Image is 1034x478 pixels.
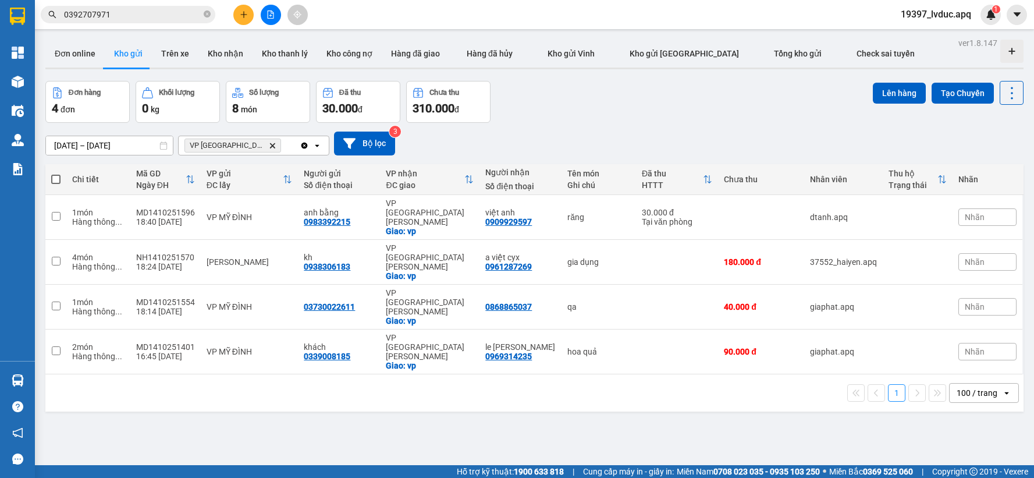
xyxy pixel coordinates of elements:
img: warehouse-icon [12,76,24,88]
div: VP MỸ ĐÌNH [207,347,293,356]
svg: open [312,141,322,150]
button: Đã thu30.000đ [316,81,400,123]
span: món [241,105,257,114]
th: Toggle SortBy [380,164,479,195]
button: Kho công nợ [317,40,382,68]
img: logo-vxr [10,8,25,25]
span: message [12,454,23,465]
span: question-circle [12,401,23,412]
div: 03730022611 [304,302,355,311]
div: Người nhận [485,168,556,177]
div: Thu hộ [889,169,937,178]
div: 0983392215 [304,217,350,226]
div: VP MỸ ĐÌNH [207,213,293,222]
div: VP [GEOGRAPHIC_DATA][PERSON_NAME] [386,199,474,226]
th: Toggle SortBy [636,164,718,195]
div: Trạng thái [889,180,937,190]
div: Tên món [567,169,630,178]
span: Nhãn [965,347,985,356]
div: VP [GEOGRAPHIC_DATA][PERSON_NAME] [386,288,474,316]
span: VP Cầu Yên Xuân [190,141,264,150]
span: ⚪️ [823,469,826,474]
div: giaphat.apq [810,302,877,311]
button: Lên hàng [873,83,926,104]
div: Khối lượng [159,88,194,97]
button: Khối lượng0kg [136,81,220,123]
span: 8 [232,101,239,115]
span: notification [12,427,23,438]
span: file-add [267,10,275,19]
div: VP [GEOGRAPHIC_DATA][PERSON_NAME] [386,333,474,361]
div: Hàng thông thường [72,352,125,361]
button: caret-down [1007,5,1027,25]
div: Số điện thoại [485,182,556,191]
div: hoa quả [567,347,630,356]
input: Selected VP Cầu Yên Xuân. [283,140,285,151]
span: Hỗ trợ kỹ thuật: [457,465,564,478]
div: Số điện thoại [304,180,374,190]
span: Nhãn [965,213,985,222]
div: le thi ngan [485,342,556,352]
svg: Delete [269,142,276,149]
span: 30.000 [322,101,358,115]
div: VP gửi [207,169,283,178]
span: ... [115,352,122,361]
div: Đã thu [642,169,703,178]
div: qa [567,302,630,311]
span: 19397_lvduc.apq [891,7,980,22]
span: Miền Nam [677,465,820,478]
input: Tìm tên, số ĐT hoặc mã đơn [64,8,201,21]
div: 30.000 đ [642,208,712,217]
div: kh [304,253,374,262]
span: Kho gửi Vinh [548,49,595,58]
div: 90.000 đ [724,347,798,356]
div: anh bằng [304,208,374,217]
div: Số lượng [249,88,279,97]
span: ... [115,262,122,271]
img: icon-new-feature [986,9,996,20]
button: Trên xe [152,40,198,68]
button: 1 [888,384,905,402]
span: caret-down [1012,9,1022,20]
div: Giao: vp [386,316,474,325]
button: aim [287,5,308,25]
span: Miền Bắc [829,465,913,478]
div: 40.000 đ [724,302,798,311]
div: Ghi chú [567,180,630,190]
th: Toggle SortBy [201,164,299,195]
span: close-circle [204,9,211,20]
span: đ [358,105,363,114]
button: file-add [261,5,281,25]
button: Kho thanh lý [253,40,317,68]
div: Hàng thông thường [72,262,125,271]
span: copyright [969,468,978,476]
button: Số lượng8món [226,81,310,123]
div: Người gửi [304,169,374,178]
span: ... [115,307,122,316]
span: 310.000 [413,101,454,115]
img: dashboard-icon [12,47,24,59]
div: VP nhận [386,169,464,178]
div: khách [304,342,374,352]
span: đ [454,105,459,114]
span: search [48,10,56,19]
span: 0 [142,101,148,115]
div: Đã thu [339,88,361,97]
img: warehouse-icon [12,134,24,146]
div: Tại văn phòng [642,217,712,226]
span: ... [115,217,122,226]
div: Đơn hàng [69,88,101,97]
div: Chưa thu [429,88,459,97]
sup: 1 [992,5,1000,13]
span: Nhãn [965,257,985,267]
div: 2 món [72,342,125,352]
div: MD1410251401 [136,342,195,352]
th: Toggle SortBy [883,164,953,195]
div: 100 / trang [957,387,997,399]
strong: 0369 525 060 [863,467,913,476]
div: 18:24 [DATE] [136,262,195,271]
span: kg [151,105,159,114]
input: Select a date range. [46,136,173,155]
div: [PERSON_NAME] [207,257,293,267]
div: 180.000 đ [724,257,798,267]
